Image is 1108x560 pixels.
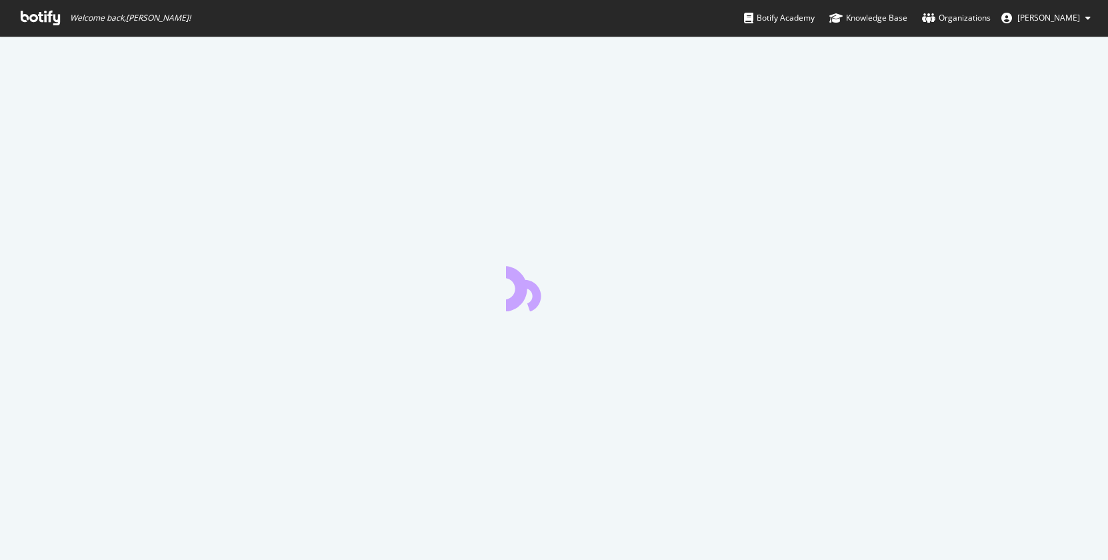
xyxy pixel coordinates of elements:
span: Sasso Philippe [1017,12,1080,23]
div: Knowledge Base [829,11,907,25]
span: Welcome back, [PERSON_NAME] ! [70,13,191,23]
div: Botify Academy [744,11,815,25]
div: animation [506,263,602,311]
button: [PERSON_NAME] [991,7,1101,29]
div: Organizations [922,11,991,25]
